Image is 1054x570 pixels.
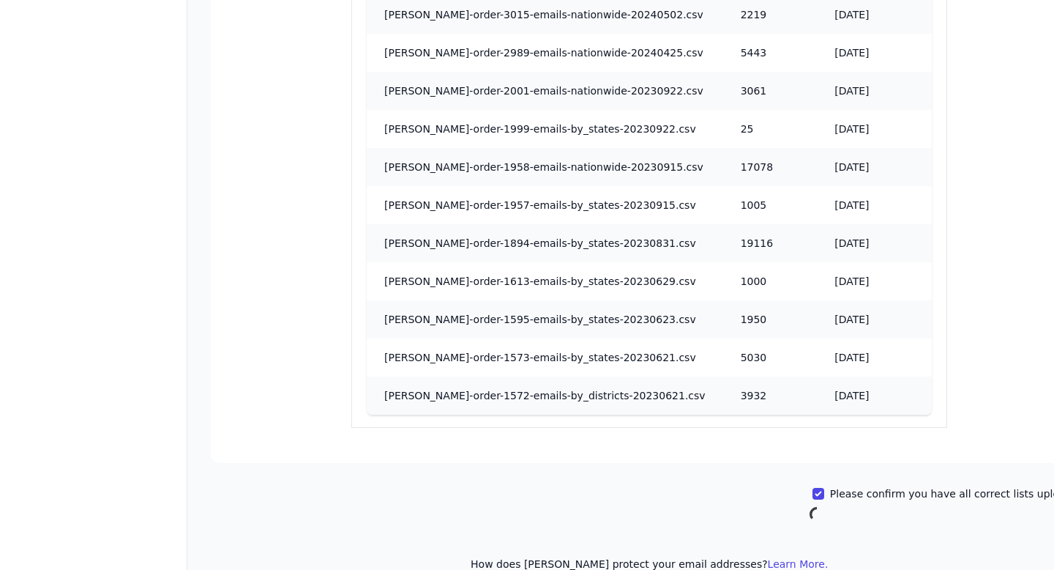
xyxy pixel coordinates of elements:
td: 1950 [723,300,818,338]
td: 3932 [723,377,818,415]
td: [DATE] [817,262,932,300]
td: [DATE] [817,110,932,148]
td: [PERSON_NAME]-order-1894-emails-by_states-20230831.csv [367,224,723,262]
td: [DATE] [817,224,932,262]
td: [PERSON_NAME]-order-2989-emails-nationwide-20240425.csv [367,34,723,72]
td: [DATE] [817,148,932,186]
td: [PERSON_NAME]-order-1573-emails-by_states-20230621.csv [367,338,723,377]
td: 25 [723,110,818,148]
td: [DATE] [817,186,932,224]
td: 5030 [723,338,818,377]
td: [PERSON_NAME]-order-1958-emails-nationwide-20230915.csv [367,148,723,186]
td: [PERSON_NAME]-order-1957-emails-by_states-20230915.csv [367,186,723,224]
td: [DATE] [817,72,932,110]
td: [DATE] [817,377,932,415]
td: [DATE] [817,338,932,377]
td: [PERSON_NAME]-order-1613-emails-by_states-20230629.csv [367,262,723,300]
td: [DATE] [817,300,932,338]
td: [PERSON_NAME]-order-1595-emails-by_states-20230623.csv [367,300,723,338]
td: [PERSON_NAME]-order-1572-emails-by_districts-20230621.csv [367,377,723,415]
td: 1000 [723,262,818,300]
td: 5443 [723,34,818,72]
td: 1005 [723,186,818,224]
td: 17078 [723,148,818,186]
td: [PERSON_NAME]-order-2001-emails-nationwide-20230922.csv [367,72,723,110]
td: 19116 [723,224,818,262]
td: [DATE] [817,34,932,72]
td: 3061 [723,72,818,110]
td: [PERSON_NAME]-order-1999-emails-by_states-20230922.csv [367,110,723,148]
